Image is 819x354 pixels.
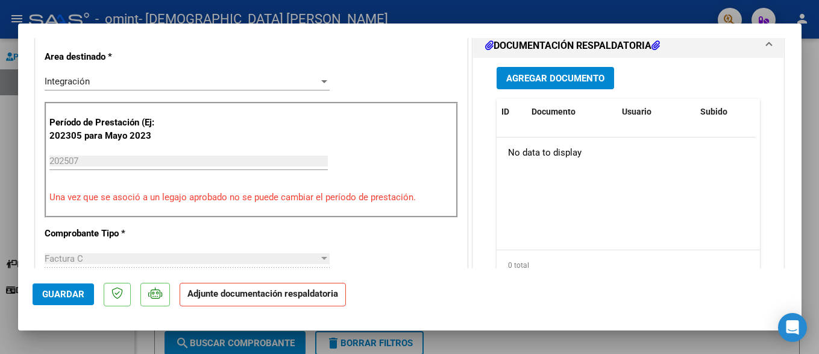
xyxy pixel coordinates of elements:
[617,99,695,125] datatable-header-cell: Usuario
[497,67,614,89] button: Agregar Documento
[506,73,604,84] span: Agregar Documento
[473,34,784,58] mat-expansion-panel-header: DOCUMENTACIÓN RESPALDATORIA
[497,137,756,168] div: No data to display
[49,191,453,204] p: Una vez que se asoció a un legajo aprobado no se puede cambiar el período de prestación.
[42,289,84,300] span: Guardar
[497,250,761,280] div: 0 total
[45,76,90,87] span: Integración
[622,107,651,116] span: Usuario
[49,116,171,143] p: Período de Prestación (Ej: 202305 para Mayo 2023
[532,107,576,116] span: Documento
[45,50,169,64] p: Area destinado *
[473,58,784,308] div: DOCUMENTACIÓN RESPALDATORIA
[778,313,807,342] div: Open Intercom Messenger
[501,107,509,116] span: ID
[700,107,727,116] span: Subido
[33,283,94,305] button: Guardar
[497,99,527,125] datatable-header-cell: ID
[187,288,338,299] strong: Adjunte documentación respaldatoria
[45,253,83,264] span: Factura C
[485,39,660,53] h1: DOCUMENTACIÓN RESPALDATORIA
[695,99,756,125] datatable-header-cell: Subido
[45,227,169,241] p: Comprobante Tipo *
[527,99,617,125] datatable-header-cell: Documento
